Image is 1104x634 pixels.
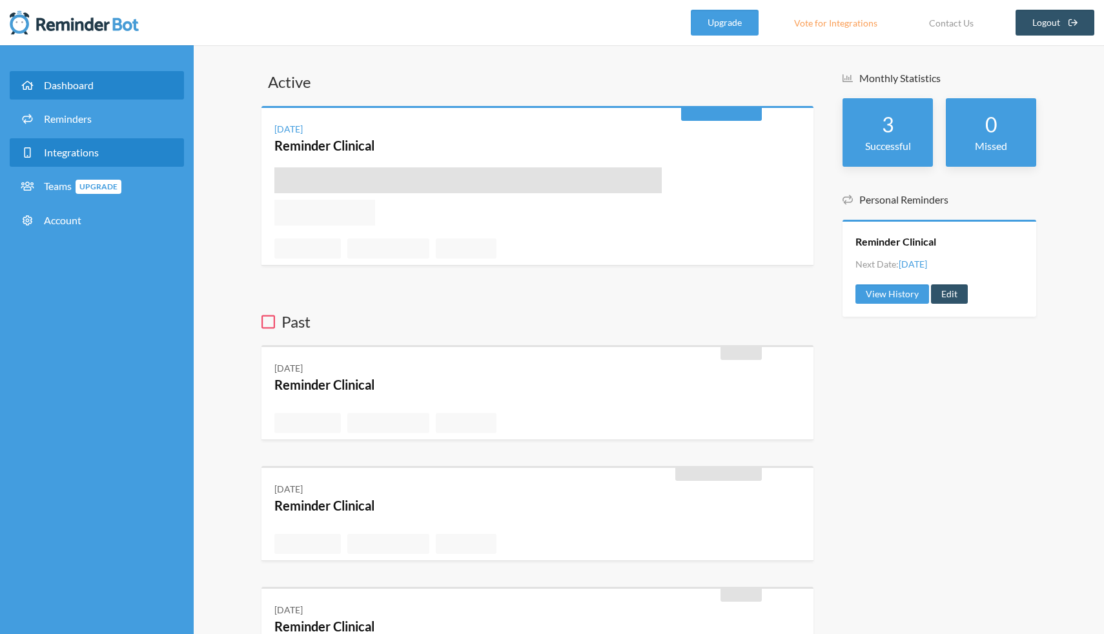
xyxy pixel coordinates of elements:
span: Dashboard [44,79,94,91]
a: Reminders [10,105,184,133]
p: Successful [855,138,920,154]
a: Reminder Clinical [274,138,374,153]
a: Reminder Clinical [274,618,374,634]
div: [DATE] [274,482,303,496]
span: Upgrade [76,180,121,194]
h5: Personal Reminders [843,193,1036,207]
a: Dashboard [10,71,184,100]
a: Account [10,206,184,235]
strong: 3 [882,112,894,137]
li: Next Date: [855,257,927,271]
span: Integrations [44,146,99,158]
a: Reminder Clinical [855,235,936,249]
a: Contact Us [913,10,990,36]
a: Upgrade [691,10,759,36]
div: [DATE] [274,122,303,136]
span: [DATE] [899,259,927,269]
a: Reminder Clinical [274,498,374,513]
div: [DATE] [274,603,303,617]
h3: Active [261,71,813,93]
strong: 0 [985,112,997,137]
a: Edit [931,284,968,304]
a: TeamsUpgrade [10,172,184,201]
div: [DATE] [274,361,303,375]
a: Logout [1016,10,1095,36]
h3: Past [261,311,813,333]
span: Reminders [44,112,92,125]
p: Missed [959,138,1023,154]
span: Account [44,214,81,226]
a: Reminder Clinical [274,377,374,392]
h5: Monthly Statistics [843,71,1036,85]
a: Integrations [10,138,184,167]
a: View History [855,284,929,304]
a: Vote for Integrations [778,10,894,36]
span: Teams [44,180,121,192]
img: Reminder Bot [10,10,139,36]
